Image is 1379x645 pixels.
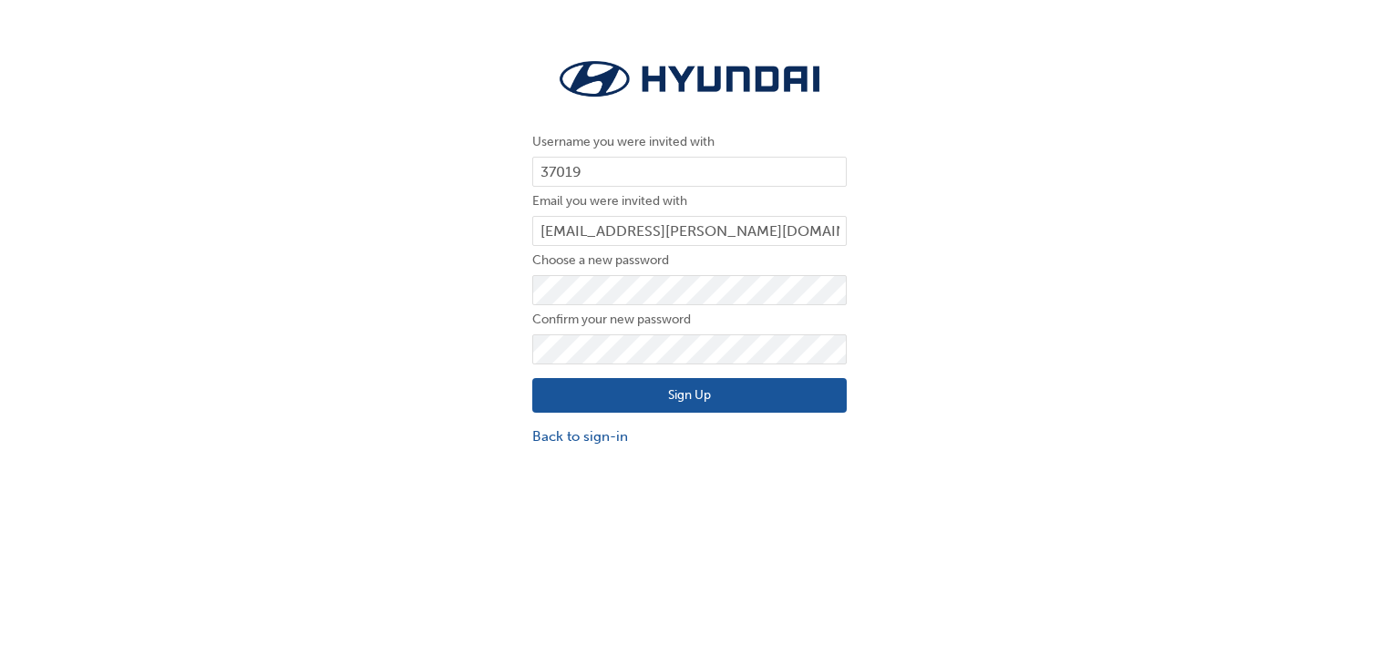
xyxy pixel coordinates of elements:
label: Confirm your new password [532,309,847,331]
label: Email you were invited with [532,190,847,212]
label: Username you were invited with [532,131,847,153]
img: Trak [532,55,847,104]
button: Sign Up [532,378,847,413]
a: Back to sign-in [532,426,847,447]
label: Choose a new password [532,250,847,271]
input: Username [532,157,847,188]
